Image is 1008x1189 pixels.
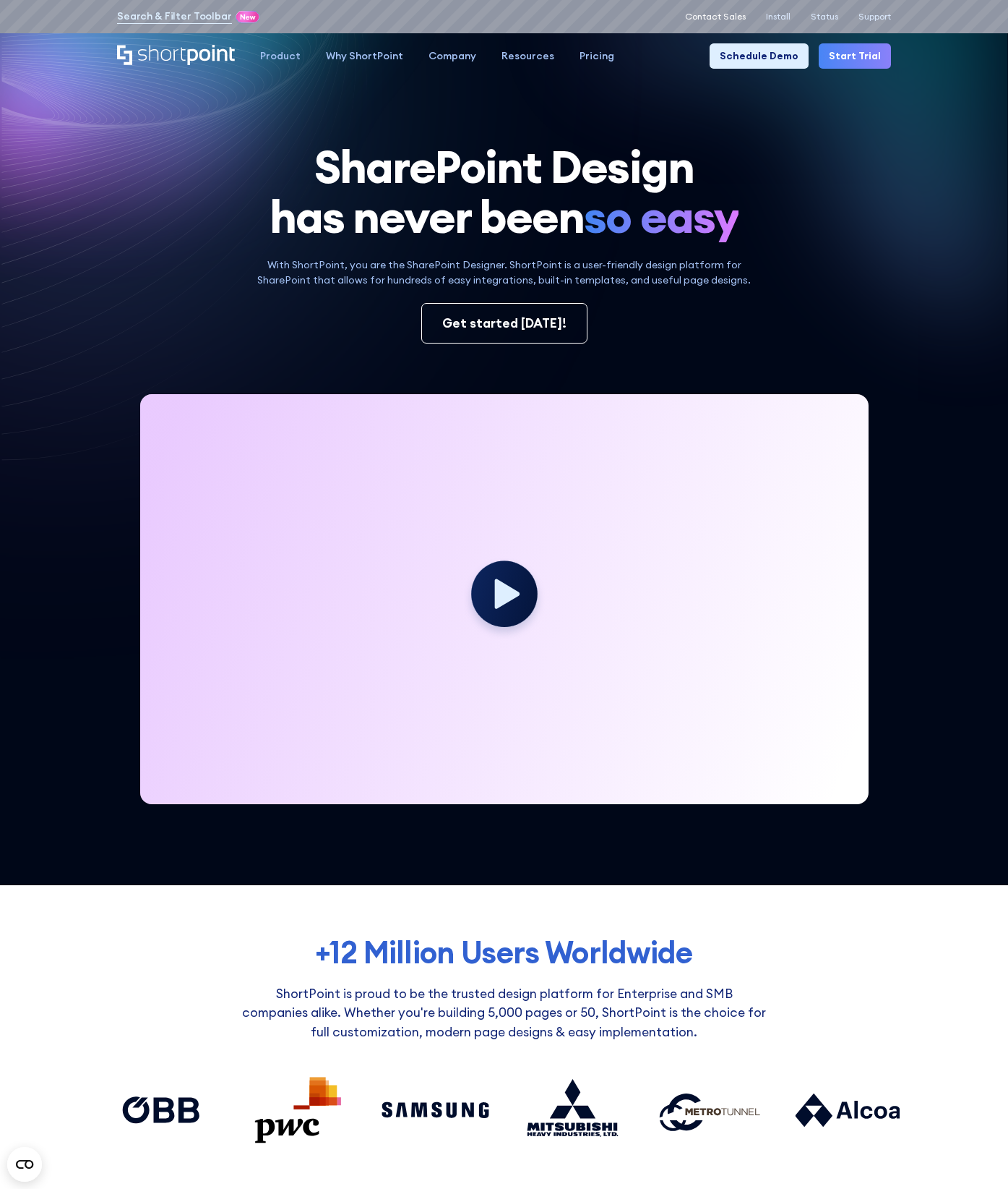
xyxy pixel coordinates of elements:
h1: SharePoint Design has never been [117,142,891,242]
div: Kontrollprogram for chat [936,1120,1008,1189]
a: Search & Filter Toolbar [117,9,232,24]
div: Resources [501,48,554,64]
h2: +12 Million Users Worldwide [100,936,909,969]
a: Schedule Demo [710,43,809,69]
a: Why ShortPoint [313,43,415,69]
a: Get started [DATE]! [421,303,587,344]
a: Support [858,12,891,22]
a: Pricing [567,43,626,69]
a: Contact Sales [685,12,746,22]
span: so easy [584,192,738,242]
iframe: Chat Widget [936,1120,1008,1189]
div: Get started [DATE]! [442,314,567,333]
a: Install [766,12,791,22]
a: Home [117,45,235,67]
div: Pricing [580,48,614,64]
p: With ShortPoint, you are the SharePoint Designer. ShortPoint is a user-friendly design platform f... [248,257,760,288]
div: Why ShortPoint [326,48,403,64]
a: Status [811,12,838,22]
div: Product [260,48,301,64]
a: Company [415,43,488,69]
button: Open CMP widget [7,1147,42,1182]
a: Product [247,43,313,69]
a: Start Trial [819,43,891,69]
a: Resources [488,43,567,69]
p: ShortPoint is proud to be the trusted design platform for Enterprise and SMB companies alike. Whe... [241,984,766,1041]
div: Company [428,48,476,64]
